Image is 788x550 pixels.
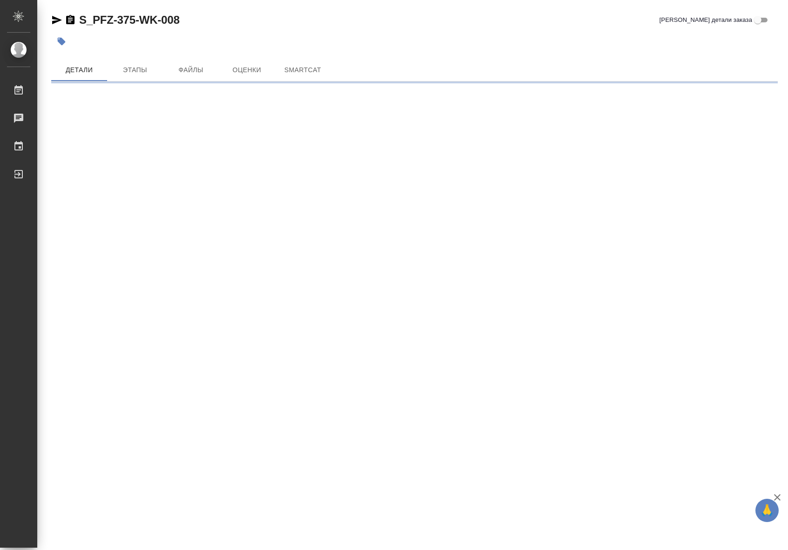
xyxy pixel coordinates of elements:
span: Детали [57,64,102,76]
button: Скопировать ссылку [65,14,76,26]
span: [PERSON_NAME] детали заказа [659,15,752,25]
span: Этапы [113,64,157,76]
span: 🙏 [759,501,775,520]
span: SmartCat [280,64,325,76]
span: Оценки [224,64,269,76]
a: S_PFZ-375-WK-008 [79,14,180,26]
span: Файлы [169,64,213,76]
button: Добавить тэг [51,31,72,52]
button: Скопировать ссылку для ЯМессенджера [51,14,62,26]
button: 🙏 [755,499,779,522]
